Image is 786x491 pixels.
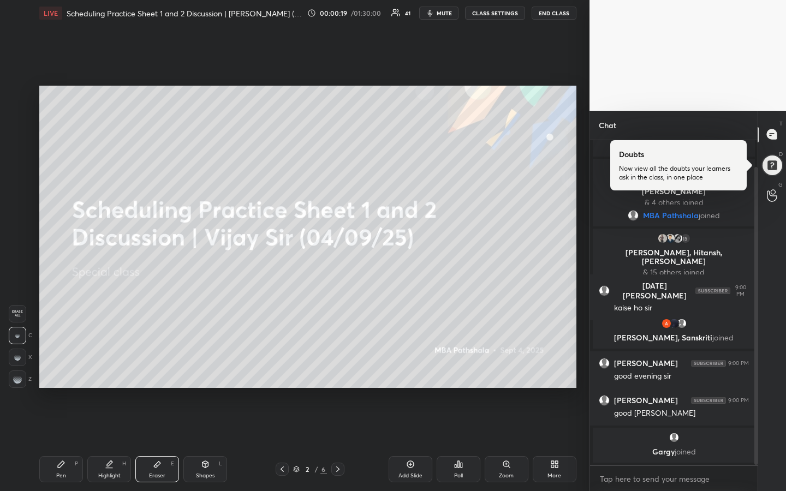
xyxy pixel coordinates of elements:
[672,233,683,244] img: thumbnail.jpg
[320,464,327,474] div: 6
[728,397,749,404] div: 9:00 PM
[599,198,748,207] p: & 4 others joined
[691,397,726,404] img: 4P8fHbbgJtejmAAAAAElFTkSuQmCC
[9,310,26,318] span: Erase all
[643,211,699,220] span: MBA Pathshala
[657,233,668,244] img: thumbnail.jpg
[779,119,783,128] p: T
[778,181,783,189] p: G
[665,233,676,244] img: thumbnail.jpg
[499,473,514,478] div: Zoom
[599,396,609,405] img: default.png
[691,360,726,367] img: 4P8fHbbgJtejmAAAAAElFTkSuQmCC
[699,211,720,220] span: joined
[661,318,672,329] img: thumbnail.jpg
[9,349,32,366] div: X
[614,358,678,368] h6: [PERSON_NAME]
[599,133,748,141] p: Danish, [PERSON_NAME]
[122,461,126,466] div: H
[599,143,748,152] p: & 17 others joined
[419,7,458,20] button: mute
[149,473,165,478] div: Eraser
[454,473,463,478] div: Poll
[669,318,680,329] img: thumbnail.jpg
[695,288,730,294] img: 4P8fHbbgJtejmAAAAAElFTkSuQmCC
[614,281,695,301] h6: [DATE][PERSON_NAME]
[669,432,680,443] img: default.png
[680,233,691,244] div: 15
[9,370,32,388] div: Z
[614,408,749,419] div: good [PERSON_NAME]
[465,7,525,20] button: CLASS SETTINGS
[39,7,62,20] div: LIVE
[614,396,678,405] h6: [PERSON_NAME]
[590,111,625,140] p: Chat
[171,461,174,466] div: E
[219,461,222,466] div: L
[590,140,758,465] div: grid
[98,473,121,478] div: Highlight
[196,473,215,478] div: Shapes
[9,327,32,344] div: C
[302,466,313,472] div: 2
[75,461,78,466] div: P
[547,473,561,478] div: More
[56,473,66,478] div: Pen
[628,210,639,221] img: default.png
[67,8,303,19] h4: Scheduling Practice Sheet 1 and 2 Discussion | [PERSON_NAME] ([DATE])
[405,10,410,16] div: 41
[599,286,609,296] img: default.png
[315,466,318,472] div: /
[599,178,748,196] p: [DEMOGRAPHIC_DATA], [PERSON_NAME]
[599,333,748,342] p: [PERSON_NAME], Sanskriti
[599,268,748,277] p: & 15 others joined
[614,303,749,314] div: kaise ho sir
[676,318,687,329] img: default.png
[733,284,749,297] div: 9:00 PM
[599,248,748,266] p: [PERSON_NAME], Hitansh, [PERSON_NAME]
[614,371,749,382] div: good evening sir
[532,7,576,20] button: END CLASS
[675,446,696,457] span: joined
[728,360,749,367] div: 9:00 PM
[599,447,748,456] p: Gargy
[437,9,452,17] span: mute
[599,358,609,368] img: default.png
[712,332,734,343] span: joined
[779,150,783,158] p: D
[398,473,422,478] div: Add Slide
